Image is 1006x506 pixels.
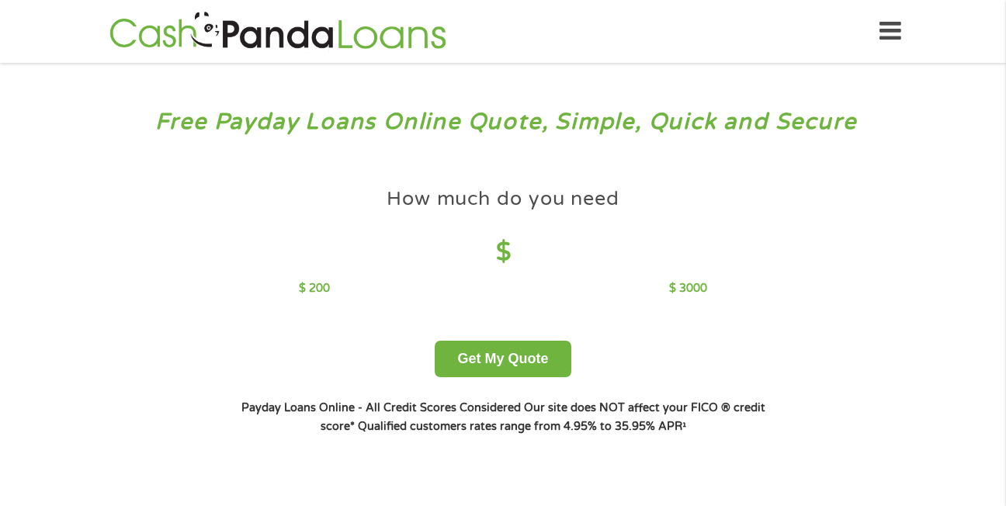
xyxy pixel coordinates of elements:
p: $ 3000 [669,280,707,297]
strong: Payday Loans Online - All Credit Scores Considered [241,401,521,414]
strong: Qualified customers rates range from 4.95% to 35.95% APR¹ [358,420,686,433]
p: $ 200 [299,280,330,297]
h4: How much do you need [387,186,619,212]
strong: Our site does NOT affect your FICO ® credit score* [321,401,765,433]
h4: $ [299,237,706,269]
img: GetLoanNow Logo [105,9,451,54]
h3: Free Payday Loans Online Quote, Simple, Quick and Secure [45,108,962,137]
button: Get My Quote [435,341,571,377]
